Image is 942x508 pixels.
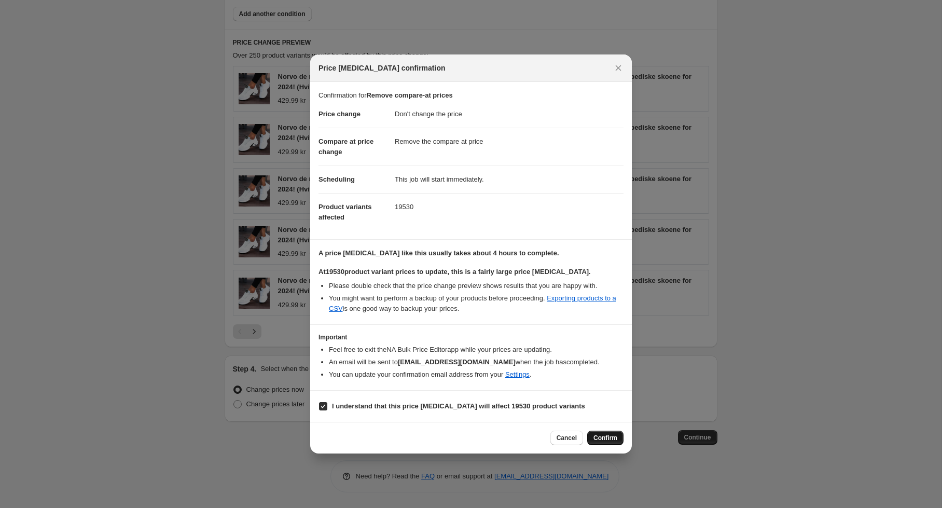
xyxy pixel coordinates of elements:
li: An email will be sent to when the job has completed . [329,357,624,367]
b: At 19530 product variant prices to update, this is a fairly large price [MEDICAL_DATA]. [318,268,591,276]
dd: 19530 [395,193,624,221]
button: Cancel [550,431,583,445]
span: Price [MEDICAL_DATA] confirmation [318,63,446,73]
li: Feel free to exit the NA Bulk Price Editor app while your prices are updating. [329,345,624,355]
button: Confirm [587,431,624,445]
dd: This job will start immediately. [395,166,624,193]
span: Confirm [593,434,617,442]
span: Cancel [557,434,577,442]
b: [EMAIL_ADDRESS][DOMAIN_NAME] [398,358,516,366]
li: You can update your confirmation email address from your . [329,369,624,380]
span: Compare at price change [318,138,373,156]
a: Settings [505,370,530,378]
button: Close [611,61,626,75]
li: You might want to perform a backup of your products before proceeding. is one good way to backup ... [329,293,624,314]
dd: Don't change the price [395,101,624,128]
b: I understand that this price [MEDICAL_DATA] will affect 19530 product variants [332,402,585,410]
span: Price change [318,110,361,118]
span: Scheduling [318,175,355,183]
b: Remove compare-at prices [366,91,452,99]
p: Confirmation for [318,90,624,101]
a: Exporting products to a CSV [329,294,616,312]
span: Product variants affected [318,203,372,221]
dd: Remove the compare at price [395,128,624,155]
b: A price [MEDICAL_DATA] like this usually takes about 4 hours to complete. [318,249,559,257]
li: Please double check that the price change preview shows results that you are happy with. [329,281,624,291]
h3: Important [318,333,624,341]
